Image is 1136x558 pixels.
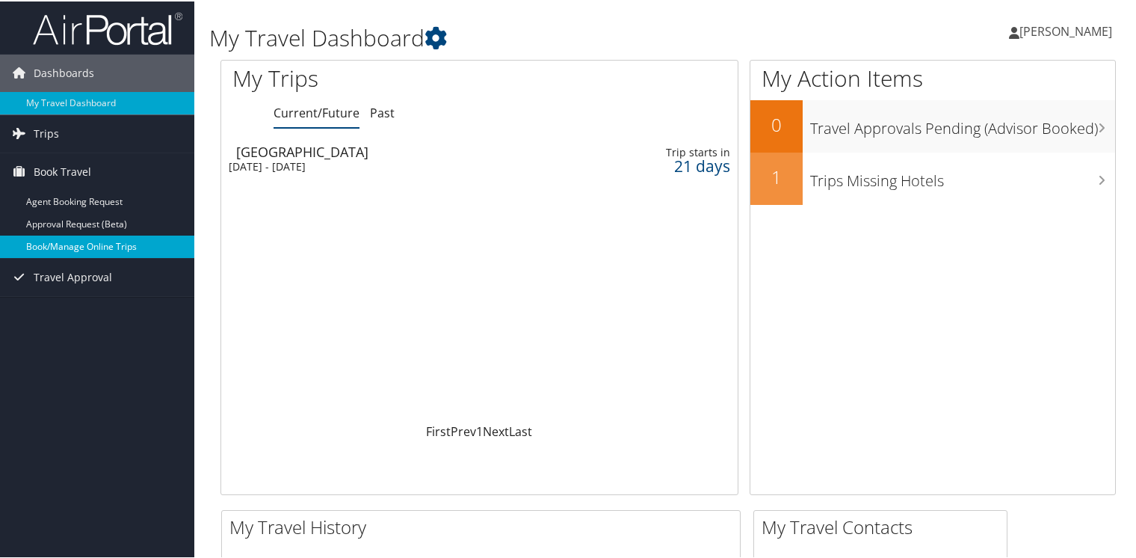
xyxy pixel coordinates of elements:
[232,61,511,93] h1: My Trips
[34,53,94,91] span: Dashboards
[509,422,532,438] a: Last
[483,422,509,438] a: Next
[236,144,562,157] div: [GEOGRAPHIC_DATA]
[33,10,182,45] img: airportal-logo.png
[750,61,1115,93] h1: My Action Items
[229,513,740,539] h2: My Travel History
[810,162,1115,190] h3: Trips Missing Hotels
[34,114,59,151] span: Trips
[274,103,359,120] a: Current/Future
[34,257,112,295] span: Travel Approval
[617,158,729,171] div: 21 days
[34,152,91,189] span: Book Travel
[370,103,395,120] a: Past
[229,159,555,172] div: [DATE] - [DATE]
[476,422,483,438] a: 1
[750,163,803,188] h2: 1
[209,21,821,52] h1: My Travel Dashboard
[810,109,1115,138] h3: Travel Approvals Pending (Advisor Booked)
[750,151,1115,203] a: 1Trips Missing Hotels
[762,513,1007,539] h2: My Travel Contacts
[426,422,451,438] a: First
[617,144,729,158] div: Trip starts in
[1019,22,1112,38] span: [PERSON_NAME]
[750,111,803,136] h2: 0
[750,99,1115,151] a: 0Travel Approvals Pending (Advisor Booked)
[451,422,476,438] a: Prev
[1009,7,1127,52] a: [PERSON_NAME]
